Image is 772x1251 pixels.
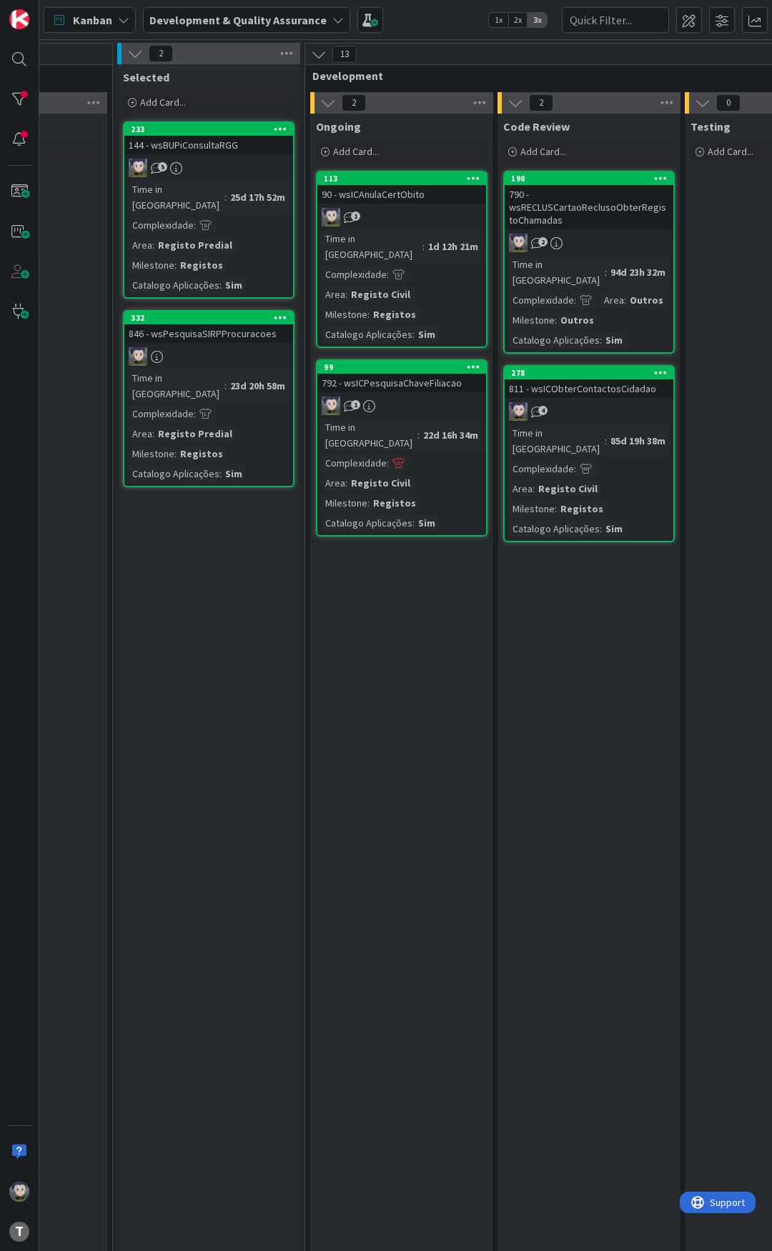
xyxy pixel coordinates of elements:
[149,45,173,62] span: 2
[538,406,548,415] span: 4
[332,46,357,63] span: 13
[154,426,236,442] div: Registo Predial
[333,145,379,158] span: Add Card...
[387,455,389,471] span: :
[370,306,420,322] div: Registos
[600,521,602,537] span: :
[602,332,626,348] div: Sim
[322,495,367,511] div: Milestone
[605,433,607,449] span: :
[149,13,327,27] b: Development & Quality Assurance
[503,171,675,354] a: 190790 - wsRECLUSCartaoReclusoObterRegistoChamadasLSTime in [GEOGRAPHIC_DATA]:94d 23h 32mComplexi...
[9,9,29,29] img: Visit kanbanzone.com
[505,367,673,398] div: 278811 - wsICObterContactosCidadao
[605,264,607,280] span: :
[708,145,753,158] span: Add Card...
[129,217,194,233] div: Complexidade
[9,1182,29,1202] img: LS
[124,311,293,324] div: 332
[131,313,293,323] div: 332
[511,368,673,378] div: 278
[505,402,673,421] div: LS
[124,159,293,177] div: LS
[194,217,196,233] span: :
[370,495,420,511] div: Registos
[351,400,360,409] span: 1
[224,378,227,394] span: :
[322,231,422,262] div: Time in [GEOGRAPHIC_DATA]
[174,257,177,273] span: :
[123,310,295,487] a: 332846 - wsPesquisaSIRPProcuracoesLSTime in [GEOGRAPHIC_DATA]:23d 20h 58mComplexidade:Area:Regist...
[152,237,154,253] span: :
[174,446,177,462] span: :
[177,446,227,462] div: Registos
[691,119,731,134] span: Testing
[129,406,194,422] div: Complexidade
[624,292,626,308] span: :
[509,234,528,252] img: LS
[505,379,673,398] div: 811 - wsICObterContactosCidadao
[322,327,412,342] div: Catalogo Aplicações
[322,475,345,491] div: Area
[412,327,415,342] span: :
[602,521,626,537] div: Sim
[222,277,246,293] div: Sim
[367,306,370,322] span: :
[316,119,361,134] span: Ongoing
[600,292,624,308] div: Area
[345,475,347,491] span: :
[322,306,367,322] div: Milestone
[317,172,486,204] div: 11390 - wsICAnulaCertObito
[129,347,147,366] img: LS
[129,159,147,177] img: LS
[317,361,486,374] div: 99
[562,7,669,33] input: Quick Filter...
[511,174,673,184] div: 190
[509,481,533,497] div: Area
[509,425,605,457] div: Time in [GEOGRAPHIC_DATA]
[222,466,246,482] div: Sim
[124,123,293,154] div: 233144 - wsBUPiConsultaRGG
[529,94,553,111] span: 2
[124,311,293,343] div: 332846 - wsPesquisaSIRPProcuracoes
[607,433,669,449] div: 85d 19h 38m
[509,332,600,348] div: Catalogo Aplicações
[505,234,673,252] div: LS
[324,174,486,184] div: 113
[505,185,673,229] div: 790 - wsRECLUSCartaoReclusoObterRegistoChamadas
[227,189,289,205] div: 25d 17h 52m
[557,312,598,328] div: Outros
[124,136,293,154] div: 144 - wsBUPiConsultaRGG
[538,237,548,246] span: 2
[194,406,196,422] span: :
[533,481,535,497] span: :
[9,1222,29,1242] div: T
[415,327,439,342] div: Sim
[322,208,340,226] img: LS
[600,332,602,348] span: :
[509,461,574,477] div: Complexidade
[509,501,555,517] div: Milestone
[503,119,570,134] span: Code Review
[351,211,360,221] span: 1
[131,124,293,134] div: 233
[508,13,528,27] span: 2x
[129,426,152,442] div: Area
[505,172,673,185] div: 190
[129,277,219,293] div: Catalogo Aplicações
[489,13,508,27] span: 1x
[129,237,152,253] div: Area
[607,264,669,280] div: 94d 23h 32m
[124,347,293,366] div: LS
[129,370,224,402] div: Time in [GEOGRAPHIC_DATA]
[140,96,186,109] span: Add Card...
[574,461,576,477] span: :
[342,94,366,111] span: 2
[317,172,486,185] div: 113
[425,239,482,254] div: 1d 12h 21m
[505,172,673,229] div: 190790 - wsRECLUSCartaoReclusoObterRegistoChamadas
[509,402,528,421] img: LS
[129,257,174,273] div: Milestone
[503,365,675,542] a: 278811 - wsICObterContactosCidadaoLSTime in [GEOGRAPHIC_DATA]:85d 19h 38mComplexidade:Area:Regist...
[509,292,574,308] div: Complexidade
